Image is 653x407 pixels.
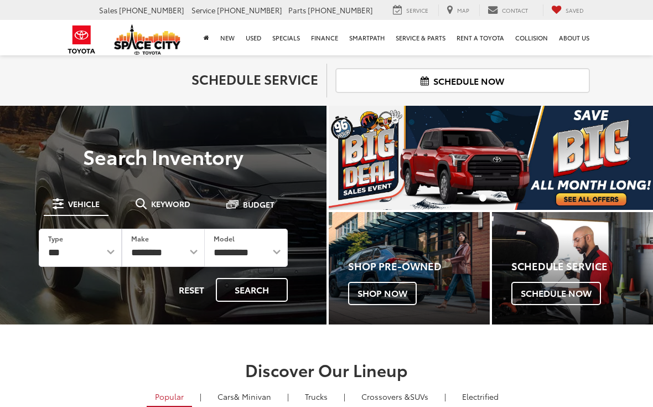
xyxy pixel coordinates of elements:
[385,4,437,16] a: Service
[451,20,510,55] a: Rent a Toyota
[48,234,63,243] label: Type
[119,5,184,15] span: [PHONE_NUMBER]
[151,200,190,208] span: Keyword
[390,20,451,55] a: Service & Parts
[553,20,595,55] a: About Us
[457,6,469,14] span: Map
[344,20,390,55] a: SmartPath
[511,261,653,272] h4: Schedule Service
[442,391,449,402] li: |
[329,106,653,209] div: carousel slide number 1 of 2
[329,128,377,187] button: Click to view previous picture.
[511,282,601,305] span: Schedule Now
[240,20,267,55] a: Used
[209,387,279,406] a: Cars
[510,20,553,55] a: Collision
[297,387,336,406] a: Trucks
[329,106,653,209] section: Carousel section with vehicle pictures - may contain disclaimers.
[61,22,102,58] img: Toyota
[284,391,292,402] li: |
[243,200,274,208] span: Budget
[267,20,305,55] a: Specials
[479,4,536,16] a: Contact
[114,24,180,55] img: Space City Toyota
[99,5,117,15] span: Sales
[191,5,215,15] span: Service
[348,261,490,272] h4: Shop Pre-Owned
[492,212,653,325] div: Toyota
[214,234,235,243] label: Model
[169,278,214,302] button: Reset
[216,278,288,302] button: Search
[604,128,653,187] button: Click to view next picture.
[215,20,240,55] a: New
[329,212,490,325] div: Toyota
[492,212,653,325] a: Schedule Service Schedule Now
[361,391,410,402] span: Crossovers &
[308,5,373,15] span: [PHONE_NUMBER]
[566,6,584,14] span: Saved
[288,5,306,15] span: Parts
[66,360,587,379] h2: Discover Our Lineup
[329,106,653,209] img: Big Deal Sales Event
[348,282,417,305] span: Shop Now
[496,194,503,202] li: Go to slide number 2.
[341,391,348,402] li: |
[353,387,437,406] a: SUVs
[63,71,318,86] h2: Schedule Service
[406,6,428,14] span: Service
[68,200,100,208] span: Vehicle
[479,194,486,202] li: Go to slide number 1.
[454,387,507,406] a: Electrified
[131,234,149,243] label: Make
[305,20,344,55] a: Finance
[198,20,215,55] a: Home
[329,212,490,325] a: Shop Pre-Owned Shop Now
[234,391,271,402] span: & Minivan
[197,391,204,402] li: |
[438,4,478,16] a: Map
[23,145,303,167] h3: Search Inventory
[217,5,282,15] span: [PHONE_NUMBER]
[335,68,590,93] a: Schedule Now
[543,4,592,16] a: My Saved Vehicles
[502,6,528,14] span: Contact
